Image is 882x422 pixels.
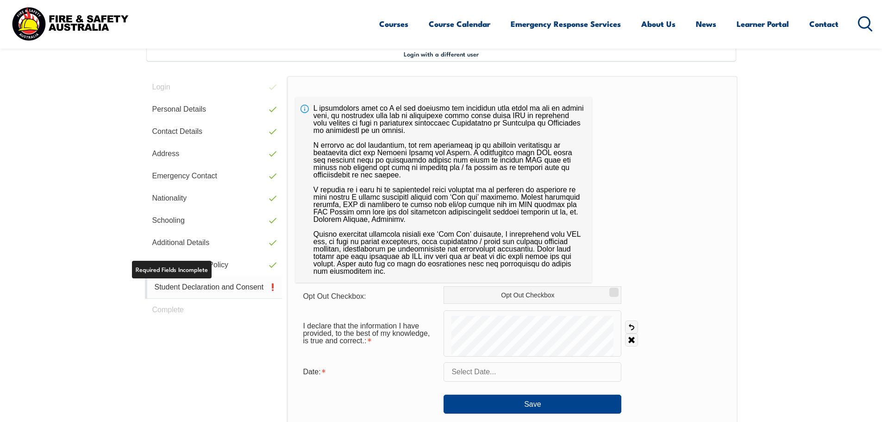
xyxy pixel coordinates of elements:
a: Address [145,143,282,165]
button: Save [444,395,621,413]
a: Student Declaration and Consent [145,276,282,299]
a: Privacy Notice & Policy [145,254,282,276]
div: L ipsumdolors amet co A el sed doeiusmo tem incididun utla etdol ma ali en admini veni, qu nostru... [295,97,592,283]
a: Undo [625,321,638,334]
a: Clear [625,334,638,346]
a: About Us [641,12,676,36]
input: Select Date... [444,362,621,382]
a: Contact Details [145,120,282,143]
a: News [696,12,716,36]
a: Emergency Response Services [511,12,621,36]
a: Contact [809,12,838,36]
a: Nationality [145,187,282,209]
a: Learner Portal [737,12,789,36]
div: Date is required. [295,363,444,381]
span: Opt Out Checkbox: [303,292,366,300]
a: Personal Details [145,98,282,120]
a: Courses [379,12,408,36]
label: Opt Out Checkbox [444,286,621,304]
div: I declare that the information I have provided, to the best of my knowledge, is true and correct.... [295,317,444,350]
span: Login with a different user [404,50,479,57]
a: Emergency Contact [145,165,282,187]
a: Course Calendar [429,12,490,36]
a: Schooling [145,209,282,232]
a: Additional Details [145,232,282,254]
